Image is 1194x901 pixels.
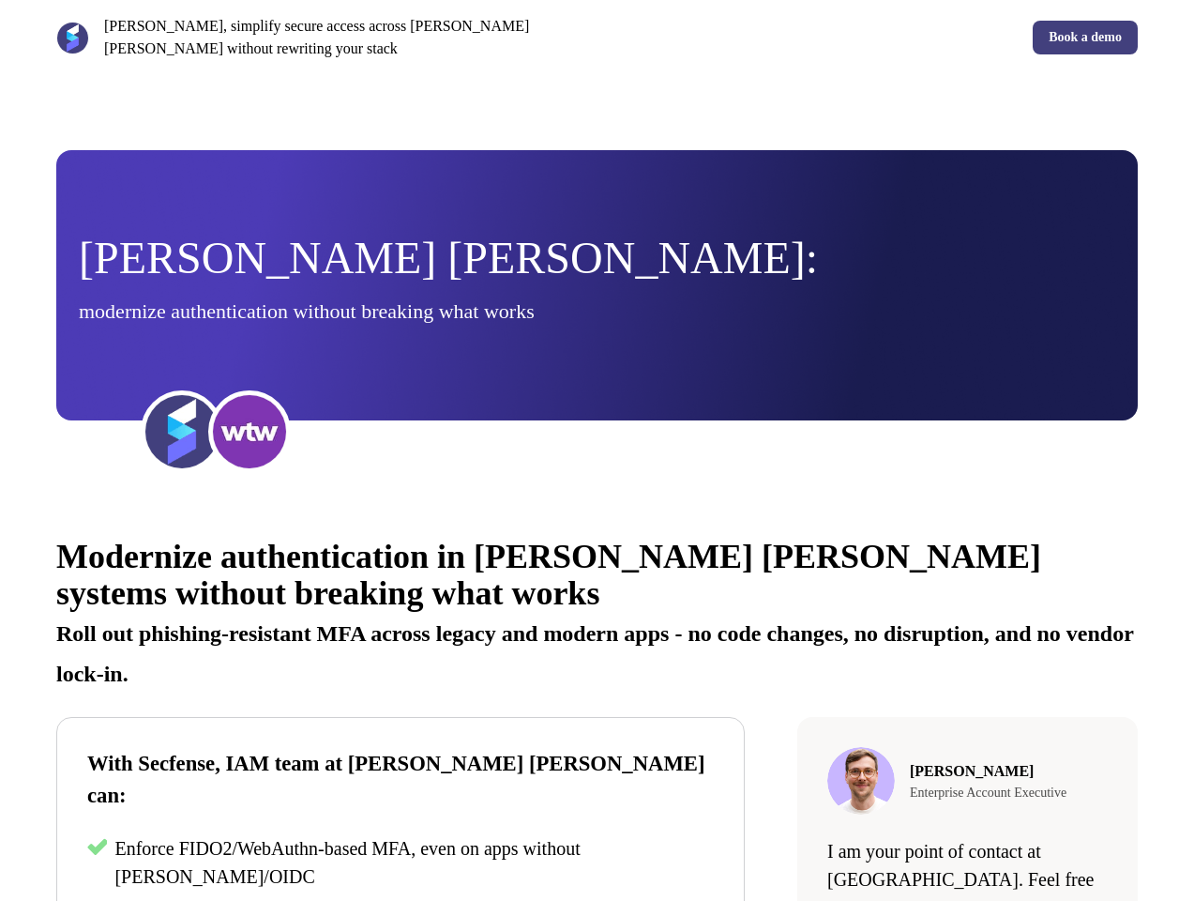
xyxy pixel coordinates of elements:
[56,538,1041,612] span: Modernize authentication in [PERSON_NAME] [PERSON_NAME] systems without breaking what works
[56,621,1133,686] span: Roll out phishing-resistant MFA across legacy and modern apps - no code changes, no disruption, a...
[79,299,535,323] span: modernize authentication without breaking what works
[104,15,590,60] p: [PERSON_NAME], simplify secure access across [PERSON_NAME] [PERSON_NAME] without rewriting your s...
[910,760,1066,783] p: [PERSON_NAME]
[79,233,818,283] span: [PERSON_NAME] [PERSON_NAME]:
[114,838,580,887] span: Enforce FIDO2/WebAuthn-based MFA, even on apps without [PERSON_NAME]/OIDC
[910,783,1066,802] p: Enterprise Account Executive
[1033,21,1138,54] a: Book a demo
[56,150,1138,420] a: [PERSON_NAME] [PERSON_NAME]:modernize authentication without breaking what works
[87,752,704,807] span: With Secfense, IAM team at [PERSON_NAME] [PERSON_NAME] can:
